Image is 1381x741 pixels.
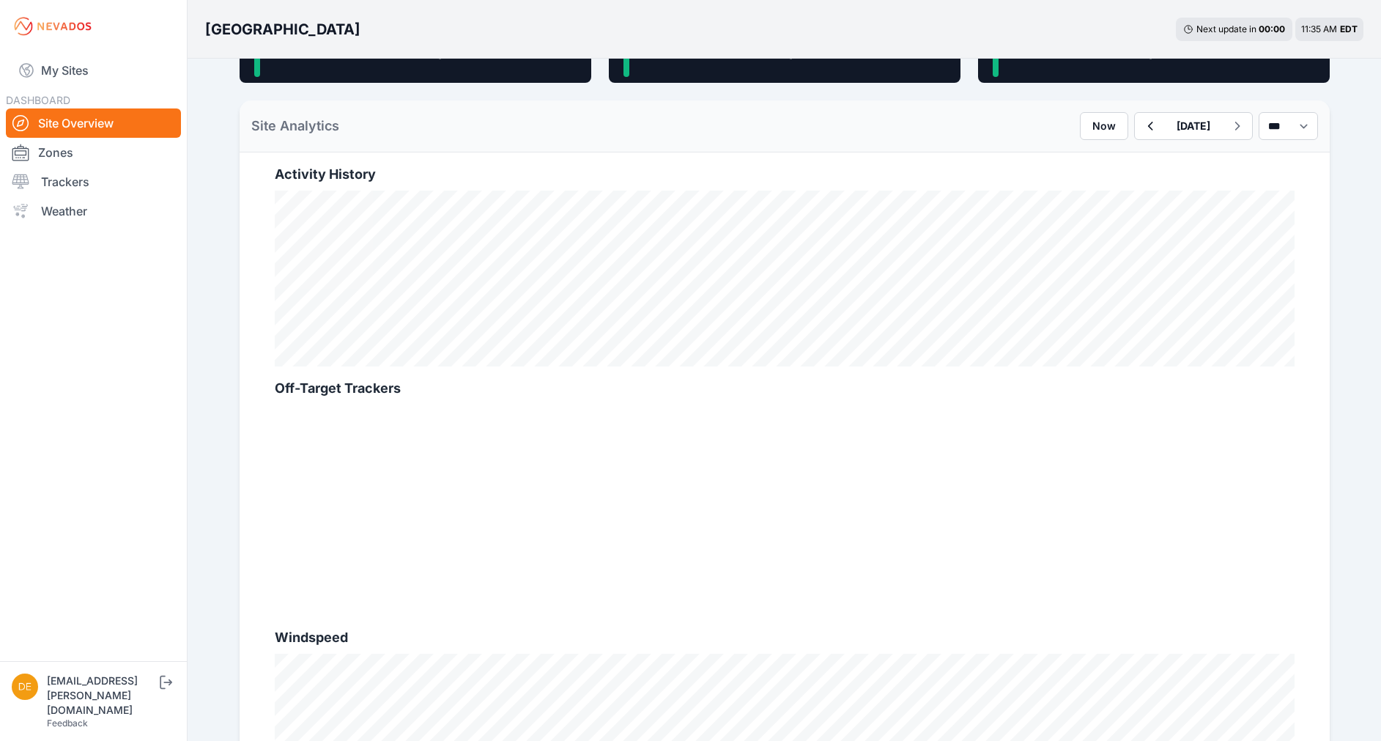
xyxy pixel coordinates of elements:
img: devin.martin@nevados.solar [12,674,38,700]
nav: Breadcrumb [205,10,360,48]
h2: Off-Target Trackers [275,378,1295,399]
div: 00 : 00 [1259,23,1285,35]
a: Feedback [47,718,88,729]
div: [EMAIL_ADDRESS][PERSON_NAME][DOMAIN_NAME] [47,674,157,718]
h3: [GEOGRAPHIC_DATA] [205,19,360,40]
button: Now [1080,112,1128,140]
span: EDT [1340,23,1358,34]
h2: Activity History [275,164,1295,185]
span: DASHBOARD [6,94,70,106]
h2: Site Analytics [251,116,339,136]
a: Weather [6,196,181,226]
a: My Sites [6,53,181,88]
span: Next update in [1196,23,1256,34]
h2: Windspeed [275,627,1295,648]
span: 11:35 AM [1301,23,1337,34]
a: Site Overview [6,108,181,138]
a: Zones [6,138,181,167]
img: Nevados [12,15,94,38]
a: Trackers [6,167,181,196]
button: [DATE] [1165,113,1222,139]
